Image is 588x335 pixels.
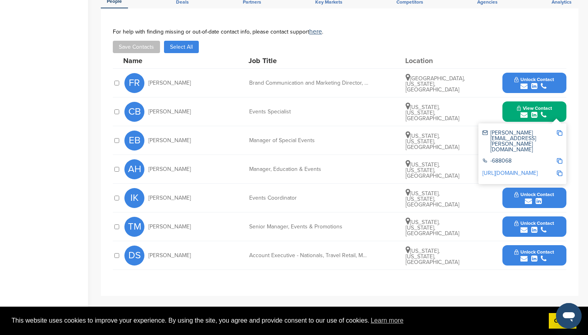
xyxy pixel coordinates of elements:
a: dismiss cookie message [549,313,576,329]
button: Unlock Contact [505,215,564,239]
div: -688068 [482,158,556,165]
span: This website uses cookies to improve your experience. By using the site, you agree and provide co... [12,315,542,327]
div: Manager, Education & Events [249,167,369,172]
div: Brand Communication and Marketing Director, LATAM [249,80,369,86]
div: Location [405,57,465,64]
button: Unlock Contact [505,244,564,268]
span: [PERSON_NAME] [148,138,191,143]
a: learn more about cookies [370,315,405,327]
span: [US_STATE], [US_STATE], [GEOGRAPHIC_DATA] [406,219,459,237]
span: [US_STATE], [US_STATE], [GEOGRAPHIC_DATA] [406,161,459,179]
div: Account Executive - Nationals, Travel Retail, Mono-brands [249,253,369,258]
span: AH [124,159,144,179]
div: Events Specialist [249,109,369,115]
a: [URL][DOMAIN_NAME] [482,170,538,176]
span: [PERSON_NAME] [148,109,191,115]
div: Name [123,57,211,64]
div: Events Coordinator [249,195,369,201]
span: FR [124,73,144,93]
span: Unlock Contact [514,220,554,226]
span: TM [124,217,144,237]
span: Unlock Contact [514,77,554,82]
span: Unlock Contact [514,249,554,255]
span: DS [124,246,144,266]
a: here [309,28,322,36]
img: Copy [557,130,562,136]
span: [PERSON_NAME] [148,80,191,86]
div: [PERSON_NAME][EMAIL_ADDRESS][PERSON_NAME][DOMAIN_NAME] [482,130,556,153]
span: CB [124,102,144,122]
span: EB [124,131,144,151]
img: Copy [557,170,562,176]
img: Copy [557,158,562,164]
div: For help with finding missing or out-of-date contact info, please contact support . [113,28,566,35]
span: [PERSON_NAME] [148,253,191,258]
span: [PERSON_NAME] [148,224,191,230]
span: Unlock Contact [514,192,554,197]
span: [US_STATE], [US_STATE], [GEOGRAPHIC_DATA] [406,104,459,122]
div: Manager of Special Events [249,138,369,143]
div: Senior Manager, Events & Promotions [249,224,369,230]
span: [PERSON_NAME] [148,167,191,172]
span: IK [124,188,144,208]
button: Save Contacts [113,41,160,53]
span: [US_STATE], [US_STATE], [GEOGRAPHIC_DATA] [406,133,459,151]
span: [PERSON_NAME] [148,195,191,201]
span: View Contact [517,105,552,111]
iframe: Button to launch messaging window [556,303,582,329]
span: [US_STATE], [US_STATE], [GEOGRAPHIC_DATA] [406,190,459,208]
button: View Contact [507,100,562,124]
span: [US_STATE], [US_STATE], [GEOGRAPHIC_DATA] [406,248,459,266]
button: Unlock Contact [505,186,564,210]
div: Job Title [248,57,368,64]
button: Select All [164,41,199,53]
button: Unlock Contact [505,71,564,95]
span: [GEOGRAPHIC_DATA], [US_STATE], [GEOGRAPHIC_DATA] [406,75,465,93]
